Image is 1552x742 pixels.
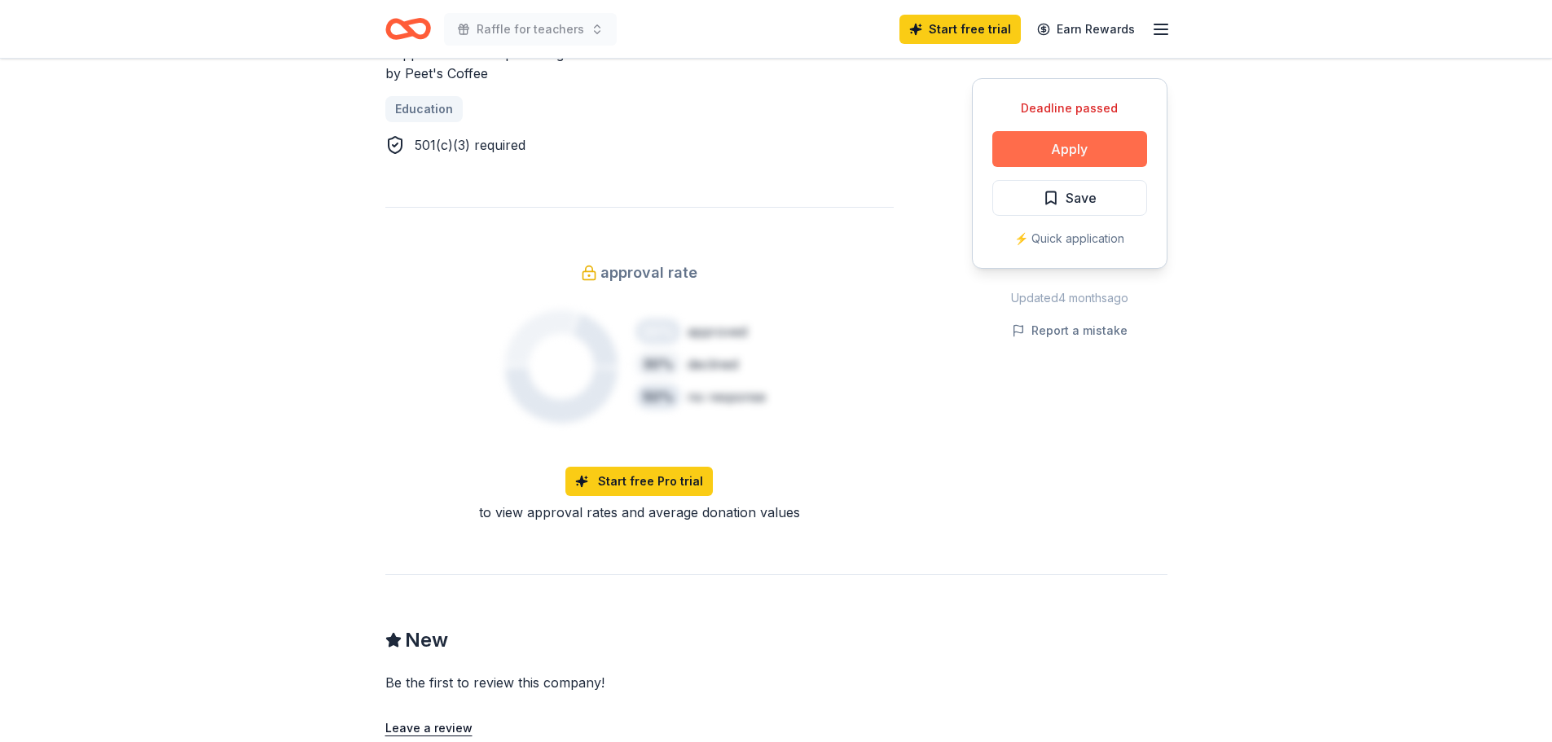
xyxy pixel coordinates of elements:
[385,718,473,738] button: Leave a review
[635,384,681,410] div: 50 %
[992,180,1147,216] button: Save
[899,15,1021,44] a: Start free trial
[385,10,431,48] a: Home
[1012,321,1128,340] button: Report a mistake
[385,673,802,692] div: Be the first to review this company!
[688,322,747,341] div: approved
[992,131,1147,167] button: Apply
[385,503,894,522] div: to view approval rates and average donation values
[565,467,713,496] a: Start free Pro trial
[444,13,617,46] button: Raffle for teachers
[405,627,448,653] span: New
[992,99,1147,118] div: Deadline passed
[635,351,681,377] div: 30 %
[477,20,584,39] span: Raffle for teachers
[688,354,738,374] div: declined
[992,229,1147,248] div: ⚡️ Quick application
[600,260,697,286] span: approval rate
[688,387,766,406] div: no response
[415,137,525,153] span: 501(c)(3) required
[1066,187,1097,209] span: Save
[972,288,1167,308] div: Updated 4 months ago
[385,96,463,122] a: Education
[1027,15,1145,44] a: Earn Rewards
[395,99,453,119] span: Education
[635,318,681,345] div: 20 %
